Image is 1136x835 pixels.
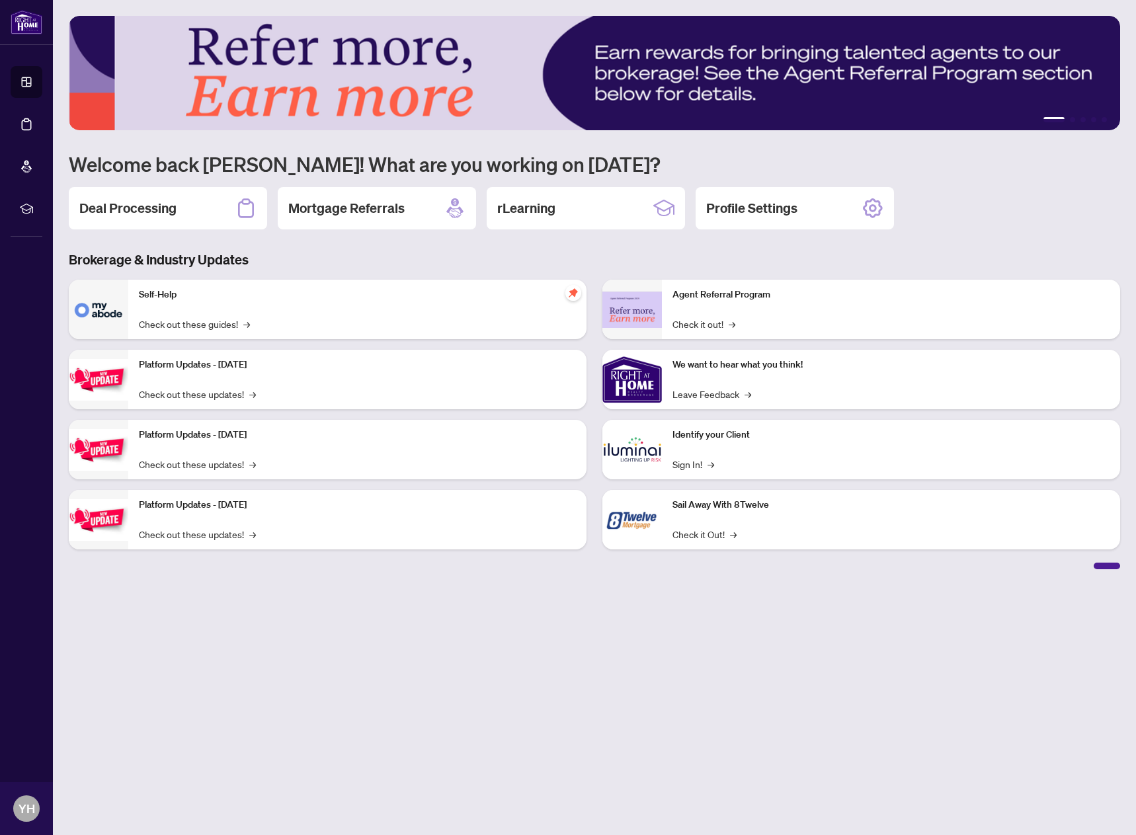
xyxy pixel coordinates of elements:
img: Slide 0 [69,16,1120,130]
p: Platform Updates - [DATE] [139,428,576,442]
img: Self-Help [69,280,128,339]
button: 3 [1080,117,1086,122]
h2: Deal Processing [79,199,177,218]
p: Agent Referral Program [672,288,1110,302]
img: Platform Updates - July 8, 2025 [69,429,128,471]
span: → [243,317,250,331]
p: Identify your Client [672,428,1110,442]
a: Check it out!→ [672,317,735,331]
button: 5 [1102,117,1107,122]
a: Check out these updates!→ [139,457,256,471]
img: logo [11,10,42,34]
span: → [249,457,256,471]
span: → [249,527,256,541]
img: We want to hear what you think! [602,350,662,409]
a: Check out these guides!→ [139,317,250,331]
a: Sign In!→ [672,457,714,471]
img: Sail Away With 8Twelve [602,490,662,549]
h2: Profile Settings [706,199,797,218]
span: → [249,387,256,401]
img: Platform Updates - July 21, 2025 [69,359,128,401]
button: 4 [1091,117,1096,122]
p: We want to hear what you think! [672,358,1110,372]
button: 2 [1070,117,1075,122]
span: → [745,387,751,401]
h2: Mortgage Referrals [288,199,405,218]
p: Self-Help [139,288,576,302]
img: Identify your Client [602,420,662,479]
p: Platform Updates - [DATE] [139,498,576,512]
button: 1 [1043,117,1065,122]
span: YH [19,799,35,818]
h2: rLearning [497,199,555,218]
a: Check out these updates!→ [139,387,256,401]
span: pushpin [565,285,581,301]
h3: Brokerage & Industry Updates [69,251,1120,269]
span: → [730,527,737,541]
span: → [708,457,714,471]
span: → [729,317,735,331]
h1: Welcome back [PERSON_NAME]! What are you working on [DATE]? [69,151,1120,177]
a: Leave Feedback→ [672,387,751,401]
img: Platform Updates - June 23, 2025 [69,499,128,541]
img: Agent Referral Program [602,292,662,328]
a: Check it Out!→ [672,527,737,541]
a: Check out these updates!→ [139,527,256,541]
p: Platform Updates - [DATE] [139,358,576,372]
p: Sail Away With 8Twelve [672,498,1110,512]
